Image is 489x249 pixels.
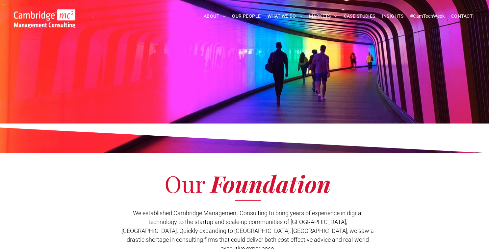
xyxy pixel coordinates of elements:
[211,168,331,199] span: Foundation
[379,11,407,21] a: INSIGHTS
[341,11,379,21] a: CASE STUDIES
[14,9,75,28] img: Cambridge MC Logo
[165,168,205,199] span: Our
[448,11,476,21] a: CONTACT
[200,11,229,21] a: ABOUT
[306,11,340,21] a: MARKETS
[264,11,306,21] a: WHAT WE DO
[407,11,448,21] a: #CamTechWeek
[229,11,264,21] a: OUR PEOPLE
